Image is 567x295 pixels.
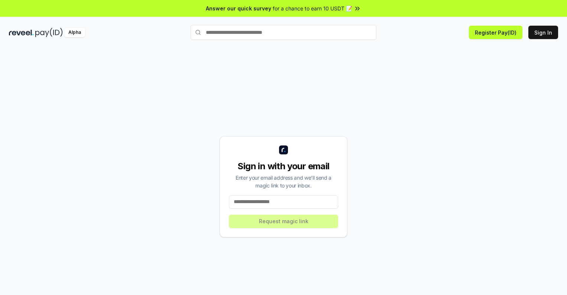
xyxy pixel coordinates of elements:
span: for a chance to earn 10 USDT 📝 [273,4,352,12]
img: pay_id [35,28,63,37]
button: Sign In [528,26,558,39]
div: Alpha [64,28,85,37]
button: Register Pay(ID) [469,26,522,39]
div: Sign in with your email [229,160,338,172]
img: reveel_dark [9,28,34,37]
div: Enter your email address and we’ll send a magic link to your inbox. [229,174,338,189]
img: logo_small [279,145,288,154]
span: Answer our quick survey [206,4,271,12]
